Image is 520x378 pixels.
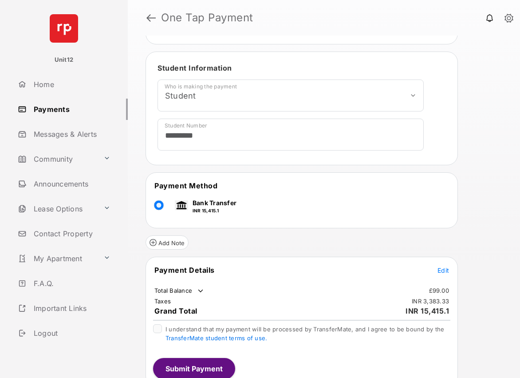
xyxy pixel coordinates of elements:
[429,286,450,294] td: £99.00
[154,286,205,295] td: Total Balance
[437,267,449,274] span: Edit
[437,266,449,275] button: Edit
[146,235,189,250] button: Add Note
[161,12,253,23] strong: One Tap Payment
[411,297,449,305] td: INR 3,383.33
[14,298,114,319] a: Important Links
[165,334,267,342] a: TransferMate student terms of use.
[158,64,232,72] span: Student Information
[175,200,188,210] img: bank.png
[165,326,444,342] span: I understand that my payment will be processed by TransferMate, and I agree to be bound by the
[14,248,100,269] a: My Apartment
[14,223,128,244] a: Contact Property
[154,306,197,315] span: Grand Total
[55,56,74,64] p: Unit12
[14,322,128,344] a: Logout
[154,297,171,305] td: Taxes
[14,148,100,170] a: Community
[406,306,449,315] span: INR 15,415.1
[14,173,128,195] a: Announcements
[154,181,217,190] span: Payment Method
[14,273,128,294] a: F.A.Q.
[193,198,236,207] p: Bank Transfer
[50,14,78,43] img: svg+xml;base64,PHN2ZyB4bWxucz0iaHR0cDovL3d3dy53My5vcmcvMjAwMC9zdmciIHdpZHRoPSI2NCIgaGVpZ2h0PSI2NC...
[14,99,128,120] a: Payments
[154,266,215,275] span: Payment Details
[14,74,128,95] a: Home
[14,198,100,219] a: Lease Options
[193,207,236,214] p: INR 15,415.1
[14,123,128,145] a: Messages & Alerts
